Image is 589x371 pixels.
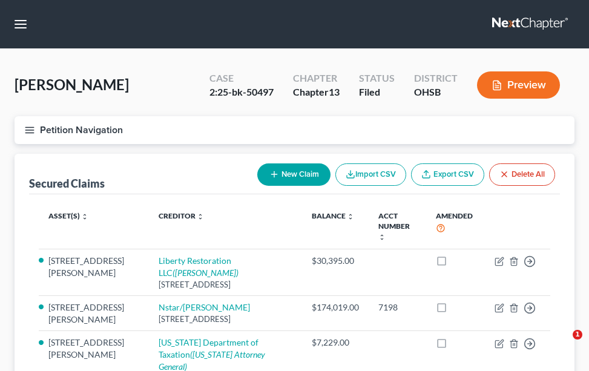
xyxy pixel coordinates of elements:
[81,213,88,220] i: unfold_more
[359,85,395,99] div: Filed
[426,204,485,249] th: Amended
[209,85,274,99] div: 2:25-bk-50497
[209,71,274,85] div: Case
[293,85,340,99] div: Chapter
[159,302,250,312] a: Nstar/[PERSON_NAME]
[378,211,410,241] a: Acct Number unfold_more
[359,71,395,85] div: Status
[312,301,359,314] div: $174,019.00
[378,234,386,241] i: unfold_more
[48,337,139,361] li: [STREET_ADDRESS][PERSON_NAME]
[573,330,582,340] span: 1
[411,163,484,186] a: Export CSV
[173,268,239,278] i: ([PERSON_NAME])
[414,71,458,85] div: District
[312,255,359,267] div: $30,395.00
[548,330,577,359] iframe: Intercom live chat
[293,71,340,85] div: Chapter
[159,279,292,291] div: [STREET_ADDRESS]
[378,301,416,314] div: 7198
[159,314,292,325] div: [STREET_ADDRESS]
[48,211,88,220] a: Asset(s) unfold_more
[414,85,458,99] div: OHSB
[159,211,204,220] a: Creditor unfold_more
[312,211,354,220] a: Balance unfold_more
[15,116,574,144] button: Petition Navigation
[257,163,331,186] button: New Claim
[477,71,560,99] button: Preview
[335,163,406,186] button: Import CSV
[48,255,139,279] li: [STREET_ADDRESS][PERSON_NAME]
[489,163,555,186] button: Delete All
[347,213,354,220] i: unfold_more
[15,76,129,93] span: [PERSON_NAME]
[159,255,239,278] a: Liberty Restoration LLC([PERSON_NAME])
[329,86,340,97] span: 13
[197,213,204,220] i: unfold_more
[29,176,105,191] div: Secured Claims
[312,337,359,349] div: $7,229.00
[48,301,139,326] li: [STREET_ADDRESS][PERSON_NAME]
